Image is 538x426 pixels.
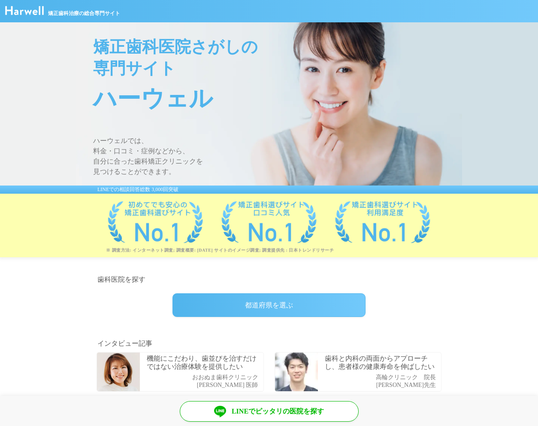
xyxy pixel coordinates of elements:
[97,274,441,285] h2: 歯科医院を探す
[5,9,44,16] a: ハーウェル
[48,9,120,17] span: 矯正歯科治療の総合専門サイト
[97,353,140,391] img: 歯科医師_大沼麻由子先生_アップ
[192,374,258,381] p: おおぬま歯科クリニック
[192,382,258,389] p: [PERSON_NAME] 医師
[180,401,359,422] a: LINEでピッタリの医院を探す
[106,247,462,253] p: ※ 調査方法: インターネット調査; 調査概要: [DATE] サイトのイメージ調査; 調査提供先 : 日本トレンドリサーチ
[76,186,462,194] div: LINEでの相談回答総数 3,000回突破
[325,354,439,371] p: 歯科と内科の両面からアプローチし、患者様の健康寿命を伸ばしたい
[93,36,462,58] span: 矯正歯科医院さがしの
[376,382,436,389] p: [PERSON_NAME]先生
[376,374,436,381] p: 高輪クリニック 院長
[93,79,462,119] span: ハーウェル
[97,338,441,349] h2: インタビュー記事
[93,146,462,156] span: 料金・口コミ・症例などから、
[172,293,366,317] div: 都道府県を選ぶ
[92,348,268,396] a: 歯科医師_大沼麻由子先生_アップ機能にこだわり、歯並びを治すだけではない治療体験を提供したいおおぬま歯科クリニック[PERSON_NAME] 医師
[275,353,318,391] img: 高輪クリニック_アイキャッチ
[93,58,462,79] span: 専門サイト
[93,136,462,146] span: ハーウェルでは、
[5,6,44,15] img: ハーウェル
[93,167,462,177] span: 見つけることができます。
[270,348,446,396] a: 高輪クリニック_アイキャッチ歯科と内科の両面からアプローチし、患者様の健康寿命を伸ばしたい高輪クリニック 院長[PERSON_NAME]先生
[93,156,462,167] span: 自分に合った歯科矯正クリニックを
[147,354,261,371] p: 機能にこだわり、歯並びを治すだけではない治療体験を提供したい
